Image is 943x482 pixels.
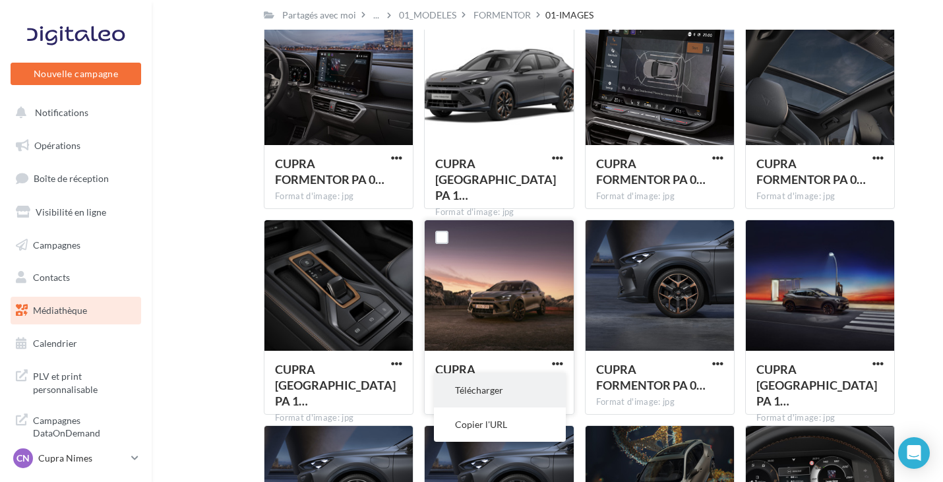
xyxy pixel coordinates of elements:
[275,191,402,202] div: Format d'image: jpg
[8,297,144,324] a: Médiathèque
[473,9,531,22] div: FORMENTOR
[8,198,144,226] a: Visibilité en ligne
[275,412,402,424] div: Format d'image: jpg
[34,140,80,151] span: Opérations
[36,206,106,218] span: Visibilité en ligne
[33,305,87,316] span: Médiathèque
[756,412,884,424] div: Format d'image: jpg
[11,63,141,85] button: Nouvelle campagne
[435,156,556,202] span: CUPRA FORMENTOR PA 122
[282,9,356,22] div: Partagés avec moi
[399,9,456,22] div: 01_MODELES
[33,338,77,349] span: Calendrier
[596,362,706,392] span: CUPRA FORMENTOR PA 026
[756,191,884,202] div: Format d'image: jpg
[596,191,723,202] div: Format d'image: jpg
[8,164,144,193] a: Boîte de réception
[756,362,877,408] span: CUPRA FORMENTOR PA 164
[33,367,136,396] span: PLV et print personnalisable
[898,437,930,469] div: Open Intercom Messenger
[33,411,136,440] span: Campagnes DataOnDemand
[596,396,723,408] div: Format d'image: jpg
[8,99,138,127] button: Notifications
[8,330,144,357] a: Calendrier
[34,173,109,184] span: Boîte de réception
[33,272,70,283] span: Contacts
[435,206,563,218] div: Format d'image: jpg
[38,452,126,465] p: Cupra Nimes
[8,406,144,445] a: Campagnes DataOnDemand
[434,407,566,442] button: Copier l'URL
[8,231,144,259] a: Campagnes
[35,107,88,118] span: Notifications
[8,264,144,291] a: Contacts
[435,362,545,392] span: CUPRA FORMENTOR PA 046
[16,452,30,465] span: CN
[8,362,144,401] a: PLV et print personnalisable
[756,156,866,187] span: CUPRA FORMENTOR PA 029
[596,156,706,187] span: CUPRA FORMENTOR PA 068
[8,132,144,160] a: Opérations
[33,239,80,250] span: Campagnes
[275,362,396,408] span: CUPRA FORMENTOR PA 129
[275,156,384,187] span: CUPRA FORMENTOR PA 069
[11,446,141,471] a: CN Cupra Nimes
[371,6,382,24] div: ...
[434,373,566,407] button: Télécharger
[545,9,593,22] div: 01-IMAGES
